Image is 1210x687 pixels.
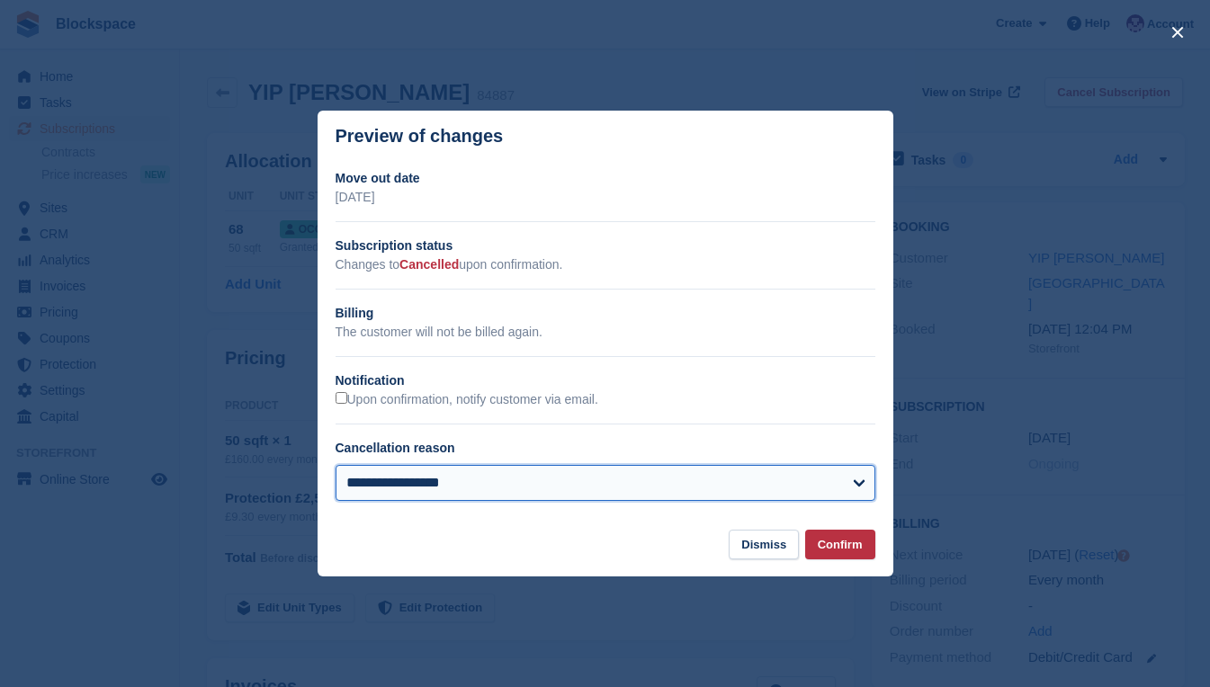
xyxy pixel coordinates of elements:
h2: Billing [336,304,875,323]
p: Changes to upon confirmation. [336,255,875,274]
button: Dismiss [729,530,799,559]
p: The customer will not be billed again. [336,323,875,342]
h2: Subscription status [336,236,875,255]
h2: Move out date [336,169,875,188]
input: Upon confirmation, notify customer via email. [336,392,347,404]
p: [DATE] [336,188,875,207]
button: close [1163,18,1192,47]
label: Upon confirmation, notify customer via email. [336,392,598,408]
span: Cancelled [399,257,459,272]
button: Confirm [805,530,875,559]
p: Preview of changes [336,126,504,147]
label: Cancellation reason [336,441,455,455]
h2: Notification [336,371,875,390]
